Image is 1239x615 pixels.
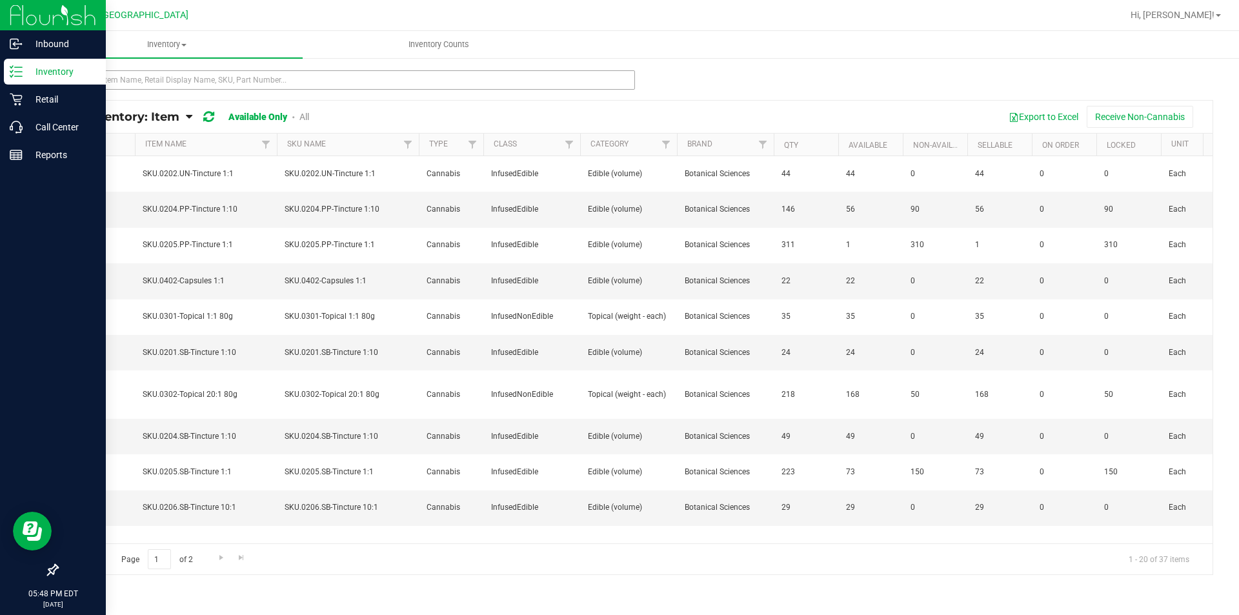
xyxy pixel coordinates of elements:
a: Filter [559,134,580,156]
span: 0 [1040,239,1089,251]
span: Botanical Sciences [685,347,766,359]
span: 56 [975,203,1024,216]
a: Go to the last page [232,549,251,567]
a: Locked [1107,141,1136,150]
p: Retail [23,92,100,107]
span: 0 [1040,388,1089,401]
span: 310 [911,239,960,251]
span: InfusedEdible [491,501,572,514]
span: Cannabis [427,168,476,180]
span: 44 [846,168,895,180]
span: Cannabis [427,347,476,359]
span: Each [1169,347,1218,359]
span: InfusedEdible [491,275,572,287]
span: Each [1169,388,1218,401]
span: 1 [975,239,1024,251]
span: InfusedNonEdible [491,310,572,323]
span: 0 [1040,168,1089,180]
span: Hi, [PERSON_NAME]! [1131,10,1214,20]
span: 24 [846,347,895,359]
span: SKU.0301-Topical 1:1 80g [285,310,411,323]
span: Botanical Sciences [685,430,766,443]
span: 0 [1104,310,1153,323]
button: Receive Non-Cannabis [1087,106,1193,128]
span: 218 [781,388,831,401]
span: 0 [911,347,960,359]
span: 0 [1040,203,1089,216]
span: 90 [1104,203,1153,216]
span: 0 [1104,430,1153,443]
span: Edible (volume) [588,430,669,443]
span: Each [1169,168,1218,180]
span: 0 [911,310,960,323]
span: InfusedEdible [491,466,572,478]
span: 0 [1040,466,1089,478]
span: Edible (volume) [588,275,669,287]
span: 168 [975,388,1024,401]
a: Filter [462,134,483,156]
span: 29 [975,501,1024,514]
span: 49 [975,430,1024,443]
span: 22 [975,275,1024,287]
span: SKU.0205.PP-Tincture 1:1 [285,239,411,251]
span: All Inventory: Item [67,110,179,124]
span: 0 [911,501,960,514]
a: SKU Name [287,139,326,148]
span: Botanical Sciences [685,275,766,287]
span: 0 [911,275,960,287]
span: InfusedEdible [491,239,572,251]
a: Sellable [978,141,1012,150]
span: 29 [781,501,831,514]
span: 35 [975,310,1024,323]
span: Botanical Sciences [685,168,766,180]
span: SKU.0204.PP-Tincture 1:10 [143,203,269,216]
span: InfusedEdible [491,430,572,443]
span: 22 [846,275,895,287]
span: 50 [1104,388,1153,401]
span: 29 [846,501,895,514]
span: 50 [911,388,960,401]
span: SKU.0301-Topical 1:1 80g [143,310,269,323]
span: 223 [781,466,831,478]
span: SKU.0201.SB-Tincture 1:10 [285,347,411,359]
span: 311 [781,239,831,251]
span: 0 [1104,501,1153,514]
span: 168 [846,388,895,401]
a: Go to the next page [212,549,230,567]
span: Each [1169,430,1218,443]
span: Inventory [31,39,303,50]
span: 0 [1040,347,1089,359]
span: Cannabis [427,239,476,251]
a: Filter [656,134,677,156]
span: Cannabis [427,203,476,216]
span: 44 [975,168,1024,180]
span: Botanical Sciences [685,466,766,478]
button: Export to Excel [1000,106,1087,128]
inline-svg: Inbound [10,37,23,50]
span: 150 [1104,466,1153,478]
a: Unit [1171,139,1189,148]
span: SKU.0204.SB-Tincture 1:10 [285,430,411,443]
span: 49 [846,430,895,443]
span: SKU.0202.UN-Tincture 1:1 [285,168,411,180]
span: Cannabis [427,466,476,478]
span: 0 [1040,430,1089,443]
span: 0 [1040,275,1089,287]
input: 1 [148,549,171,569]
a: All [299,112,309,122]
span: 150 [911,466,960,478]
a: Brand [687,139,712,148]
span: Edible (volume) [588,168,669,180]
span: Each [1169,239,1218,251]
span: Cannabis [427,275,476,287]
span: 73 [846,466,895,478]
span: Edible (volume) [588,239,669,251]
span: 0 [1040,501,1089,514]
span: Each [1169,275,1218,287]
span: InfusedEdible [491,203,572,216]
p: 05:48 PM EDT [6,588,100,600]
a: Class [494,139,517,148]
inline-svg: Inventory [10,65,23,78]
span: SKU.0206.SB-Tincture 10:1 [285,501,411,514]
inline-svg: Reports [10,148,23,161]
